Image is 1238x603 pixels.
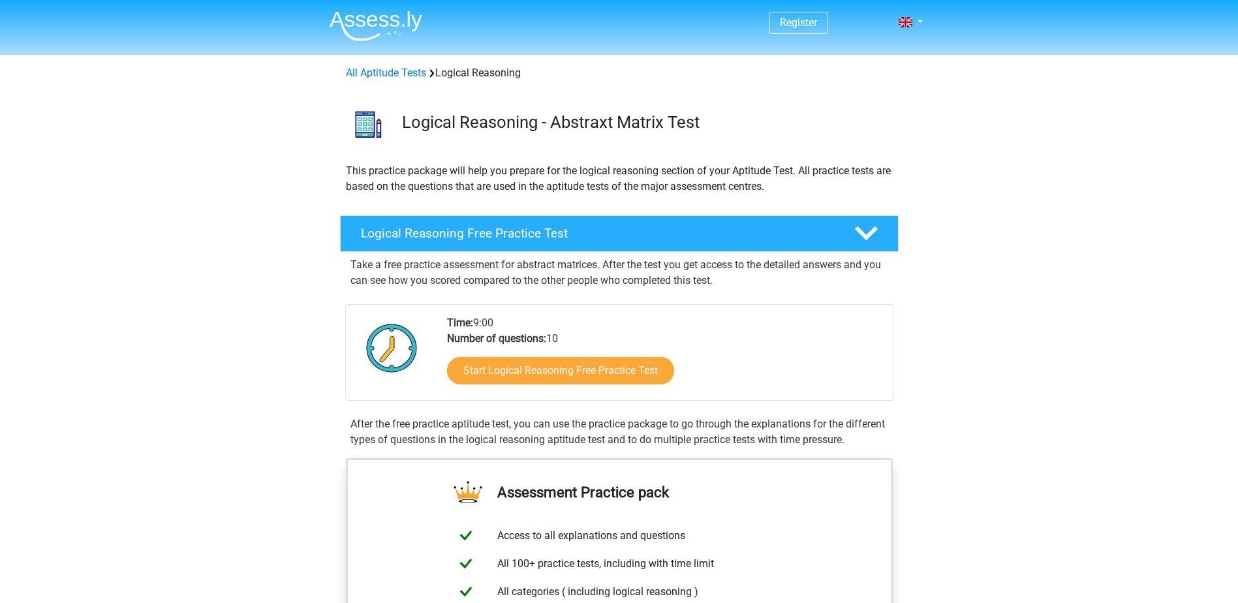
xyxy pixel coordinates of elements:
p: This practice package will help you prepare for the logical reasoning section of your Aptitude Te... [346,163,893,194]
div: Logical Reasoning [341,65,898,81]
img: Clock [359,315,425,380]
div: 9:00 10 [437,315,892,400]
a: Register [780,16,817,29]
b: Number of questions: [447,332,546,345]
a: All Aptitude Tests [346,67,426,79]
p: Take a free practice assessment for abstract matrices. After the test you get access to the detai... [350,257,888,288]
div: After the free practice aptitude test, you can use the practice package to go through the explana... [345,416,893,448]
a: Logical Reasoning Free Practice Test [335,215,904,252]
img: logical reasoning [341,97,396,152]
a: Start Logical Reasoning Free Practice Test [447,357,674,384]
h3: Logical Reasoning - Abstraxt Matrix Test [402,112,888,132]
img: Assessly [330,10,422,41]
b: Time: [447,317,473,329]
h4: Logical Reasoning Free Practice Test [361,226,833,241]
